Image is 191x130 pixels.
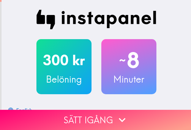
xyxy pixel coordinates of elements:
[6,104,35,116] button: English
[118,51,127,69] span: ~
[36,73,92,86] h3: Belöning
[36,48,92,73] h2: 300 kr
[101,48,156,73] h2: 8
[101,73,156,86] h3: Minuter
[36,10,156,29] img: Instapanel
[16,106,32,114] div: English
